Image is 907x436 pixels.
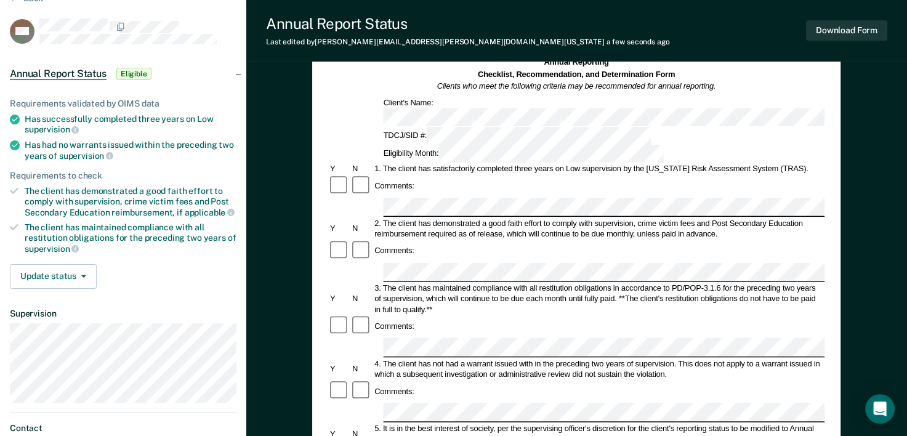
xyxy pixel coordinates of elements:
div: N [350,363,373,374]
div: Requirements to check [10,171,236,181]
div: 1. The client has satisfactorily completed three years on Low supervision by the [US_STATE] Risk ... [373,164,825,174]
div: The client has maintained compliance with all restitution obligations for the preceding two years of [25,222,236,254]
div: Y [328,293,350,304]
span: applicable [185,208,235,217]
div: Has had no warrants issued within the preceding two years of [25,140,236,161]
div: Y [328,363,350,374]
div: Comments: [373,180,416,191]
div: Comments: [373,386,416,397]
div: TDCJ/SID #: [382,127,653,145]
div: Requirements validated by OIMS data [10,99,236,109]
div: N [350,293,373,304]
span: supervision [25,244,79,254]
span: supervision [25,124,79,134]
div: 4. The client has not had a warrant issued with in the preceding two years of supervision. This d... [373,358,825,379]
span: Annual Report Status [10,68,107,80]
div: Annual Report Status [266,15,670,33]
div: Last edited by [PERSON_NAME][EMAIL_ADDRESS][PERSON_NAME][DOMAIN_NAME][US_STATE] [266,38,670,46]
div: The client has demonstrated a good faith effort to comply with supervision, crime victim fees and... [25,186,236,217]
div: Open Intercom Messenger [865,394,895,424]
span: Eligible [116,68,151,80]
span: a few seconds ago [607,38,670,46]
button: Update status [10,264,97,289]
div: Y [328,223,350,233]
div: 2. The client has demonstrated a good faith effort to comply with supervision, crime victim fees ... [373,218,825,240]
div: Comments: [373,246,416,256]
dt: Supervision [10,309,236,319]
div: 3. The client has maintained compliance with all restitution obligations in accordance to PD/POP-... [373,283,825,315]
button: Download Form [806,20,887,41]
div: N [350,164,373,174]
div: N [350,223,373,233]
strong: Annual Reporting [544,58,609,67]
span: supervision [59,151,113,161]
div: Y [328,164,350,174]
dt: Contact [10,423,236,434]
em: Clients who meet the following criteria may be recommended for annual reporting. [437,82,716,91]
div: Comments: [373,321,416,331]
div: Has successfully completed three years on Low [25,114,236,135]
div: Eligibility Month: [382,145,666,163]
strong: Checklist, Recommendation, and Determination Form [478,70,675,78]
